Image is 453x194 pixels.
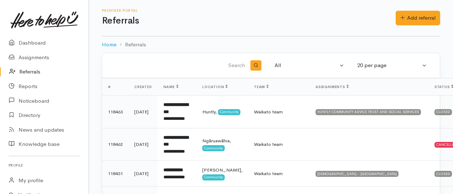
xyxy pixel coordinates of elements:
[111,57,246,74] input: Search
[163,85,178,89] span: Name
[434,171,452,177] div: Closed
[129,78,158,96] th: Created
[254,141,304,148] div: Waikato team
[102,96,129,128] td: 118463
[102,9,396,12] h6: Provider Portal
[202,145,225,151] span: Community
[270,58,349,72] button: All
[316,109,421,115] div: HUNTLY COMMUNITY ADVICE TRUST AND SOCIAL SERVICES
[134,170,149,177] time: [DATE]
[357,61,421,70] div: 20 per page
[396,11,440,25] a: Add referral
[254,85,269,89] span: Team
[102,128,129,161] td: 118462
[134,141,149,147] time: [DATE]
[102,41,116,49] a: Home
[316,85,349,89] span: Assignments
[254,170,304,177] div: Waikato team
[9,160,80,170] h6: Profile
[218,109,240,115] span: Community
[102,36,440,53] nav: breadcrumb
[102,161,129,187] td: 118431
[134,109,149,115] time: [DATE]
[275,61,338,70] div: All
[202,167,243,173] span: [PERSON_NAME],
[116,41,146,49] li: Referrals
[202,138,231,144] span: Ngāruawāhia,
[434,109,452,115] div: Closed
[202,85,228,89] span: Location
[202,109,217,115] span: Huntly,
[102,78,129,96] th: #
[254,108,304,116] div: Waikato team
[353,58,431,72] button: 20 per page
[102,16,396,26] h1: Referrals
[202,174,225,180] span: Community
[316,171,399,177] div: [DEMOGRAPHIC_DATA] - [GEOGRAPHIC_DATA]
